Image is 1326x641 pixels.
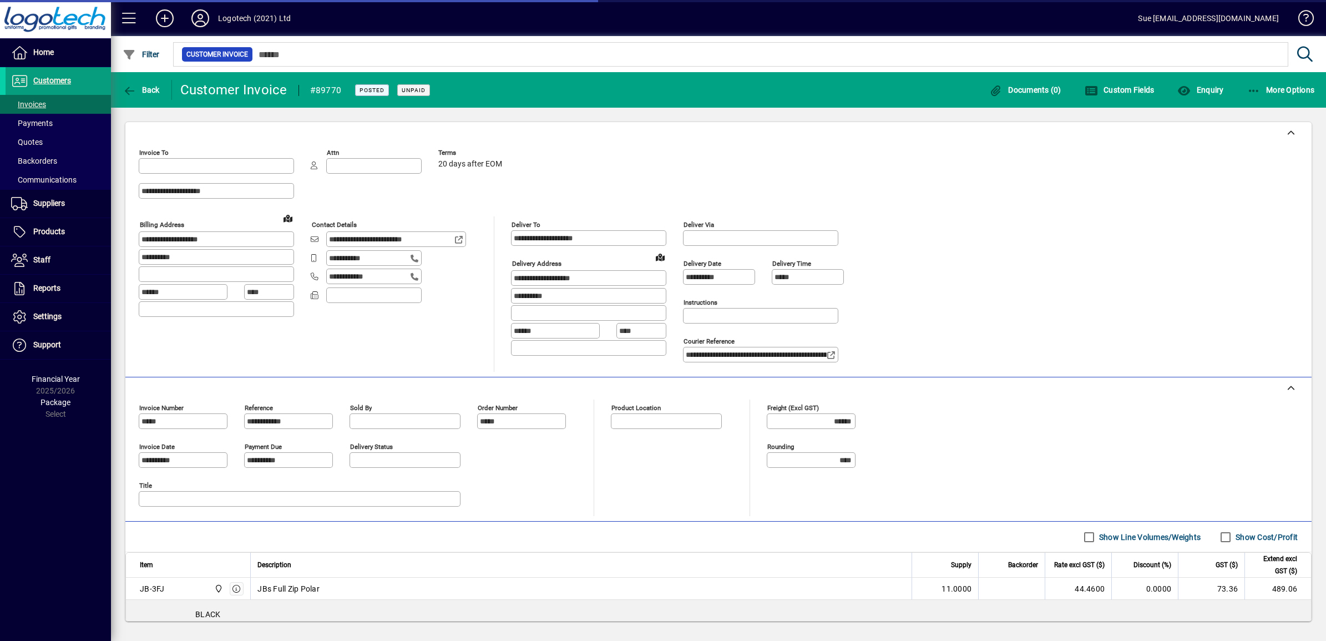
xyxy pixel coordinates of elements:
mat-label: Payment due [245,443,282,451]
label: Show Line Volumes/Weights [1097,532,1201,543]
span: 20 days after EOM [438,160,502,169]
button: Enquiry [1175,80,1226,100]
label: Show Cost/Profit [1233,532,1298,543]
span: Central [211,583,224,595]
span: Home [33,48,54,57]
mat-label: Delivery status [350,443,393,451]
span: Discount (%) [1133,559,1171,571]
a: View on map [279,209,297,227]
div: Customer Invoice [180,81,287,99]
span: More Options [1247,85,1315,94]
span: Documents (0) [989,85,1061,94]
span: Payments [11,119,53,128]
app-page-header-button: Back [111,80,172,100]
span: Back [123,85,160,94]
mat-label: Delivery date [684,260,721,267]
a: Support [6,331,111,359]
a: Backorders [6,152,111,170]
div: Sue [EMAIL_ADDRESS][DOMAIN_NAME] [1138,9,1279,27]
span: Backorder [1008,559,1038,571]
span: Communications [11,175,77,184]
mat-label: Sold by [350,404,372,412]
td: 489.06 [1244,578,1311,600]
span: Settings [33,312,62,321]
a: Reports [6,275,111,302]
span: Terms [438,149,505,157]
mat-label: Invoice number [139,404,184,412]
button: Custom Fields [1082,80,1157,100]
a: Invoices [6,95,111,114]
span: GST ($) [1216,559,1238,571]
td: 0.0000 [1111,578,1178,600]
a: View on map [651,248,669,266]
mat-label: Title [139,482,152,489]
button: Back [120,80,163,100]
span: Posted [360,87,384,94]
a: Staff [6,246,111,274]
span: Staff [33,255,50,264]
a: Quotes [6,133,111,152]
mat-label: Courier Reference [684,337,735,345]
div: 44.4600 [1052,583,1105,594]
span: Rate excl GST ($) [1054,559,1105,571]
span: Products [33,227,65,236]
span: Extend excl GST ($) [1252,553,1297,577]
mat-label: Reference [245,404,273,412]
span: Supply [951,559,971,571]
span: Enquiry [1177,85,1223,94]
div: JB-3FJ [140,583,165,594]
span: Backorders [11,157,57,165]
mat-label: Deliver via [684,221,714,229]
span: Customer Invoice [186,49,248,60]
span: Description [257,559,291,571]
span: Financial Year [32,375,80,383]
span: Custom Fields [1085,85,1155,94]
button: Filter [120,44,163,64]
a: Settings [6,303,111,331]
a: Suppliers [6,190,111,218]
mat-label: Rounding [767,443,794,451]
mat-label: Attn [327,149,339,157]
div: Logotech (2021) Ltd [218,9,291,27]
span: Invoices [11,100,46,109]
a: Products [6,218,111,246]
span: 11.0000 [942,583,971,594]
span: Suppliers [33,199,65,208]
span: Quotes [11,138,43,147]
a: Home [6,39,111,67]
mat-label: Invoice To [139,149,169,157]
span: Package [41,398,70,407]
span: Filter [123,50,160,59]
mat-label: Order number [478,404,518,412]
span: Reports [33,284,60,292]
a: Communications [6,170,111,189]
span: Customers [33,76,71,85]
div: #89770 [310,82,342,99]
mat-label: Delivery time [772,260,811,267]
span: JBs Full Zip Polar [257,583,320,594]
mat-label: Instructions [684,299,717,306]
mat-label: Product location [611,404,661,412]
mat-label: Invoice date [139,443,175,451]
span: Support [33,340,61,349]
td: 73.36 [1178,578,1244,600]
span: Item [140,559,153,571]
button: Add [147,8,183,28]
span: Unpaid [402,87,426,94]
button: More Options [1244,80,1318,100]
mat-label: Freight (excl GST) [767,404,819,412]
a: Knowledge Base [1290,2,1312,38]
a: Payments [6,114,111,133]
mat-label: Deliver To [512,221,540,229]
button: Documents (0) [986,80,1064,100]
button: Profile [183,8,218,28]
